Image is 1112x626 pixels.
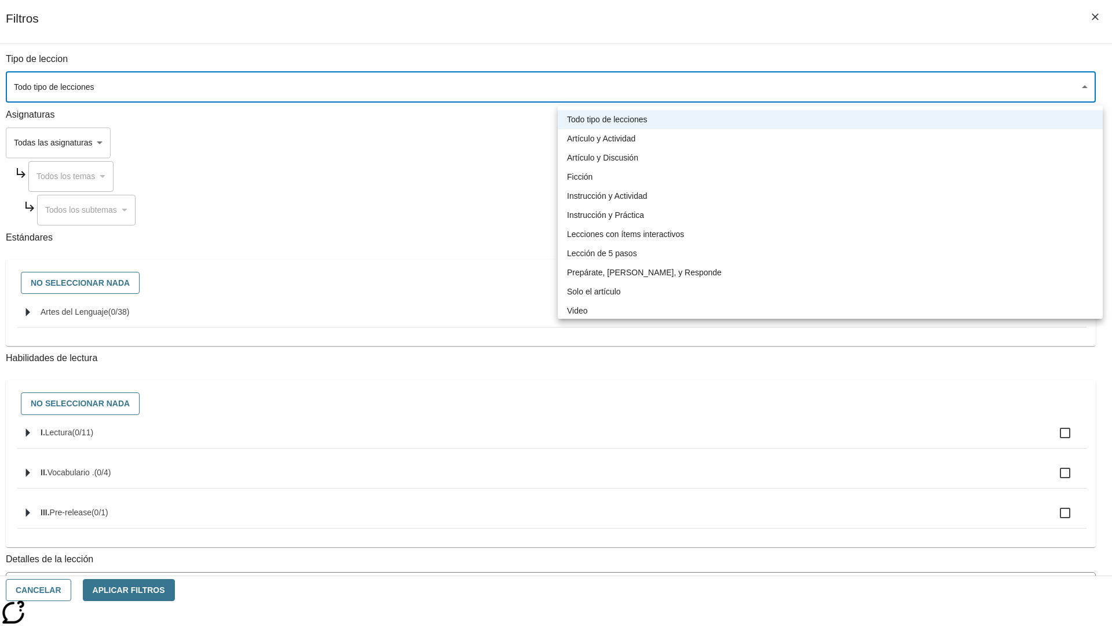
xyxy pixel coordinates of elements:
[558,105,1103,325] ul: Seleccione un tipo de lección
[558,168,1103,187] li: Ficción
[558,244,1103,263] li: Lección de 5 pasos
[558,301,1103,321] li: Video
[558,110,1103,129] li: Todo tipo de lecciones
[558,187,1103,206] li: Instrucción y Actividad
[558,225,1103,244] li: Lecciones con ítems interactivos
[558,206,1103,225] li: Instrucción y Práctica
[558,148,1103,168] li: Artículo y Discusión
[558,129,1103,148] li: Artículo y Actividad
[558,282,1103,301] li: Solo el artículo
[558,263,1103,282] li: Prepárate, [PERSON_NAME], y Responde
